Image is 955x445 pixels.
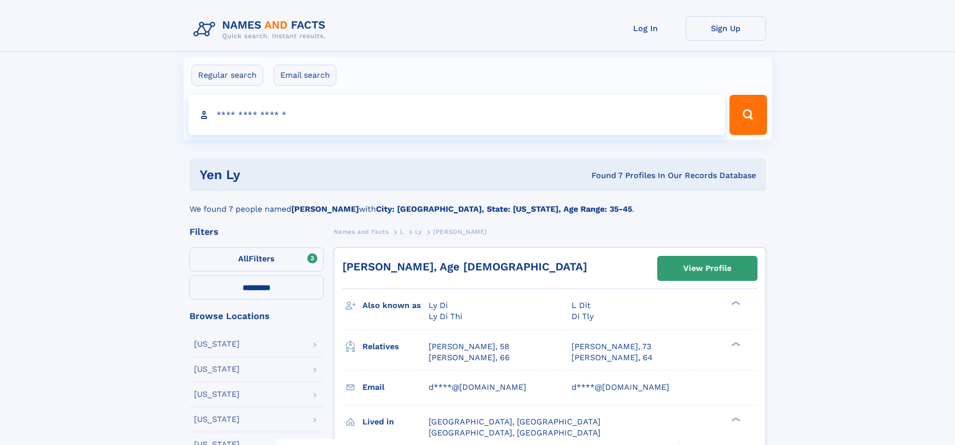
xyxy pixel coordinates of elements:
div: Browse Locations [189,312,324,321]
div: [US_STATE] [194,365,240,373]
span: [PERSON_NAME] [433,228,487,235]
a: Names and Facts [334,225,389,238]
span: Ly [415,228,422,235]
label: Filters [189,247,324,271]
h3: Lived in [362,413,429,430]
a: Sign Up [686,16,766,41]
span: All [238,254,249,263]
label: Email search [274,65,336,86]
button: Search Button [729,95,767,135]
b: City: [GEOGRAPHIC_DATA], State: [US_STATE], Age Range: 35-45 [376,204,632,214]
div: We found 7 people named with . [189,191,766,215]
div: View Profile [683,257,731,280]
span: [GEOGRAPHIC_DATA], [GEOGRAPHIC_DATA] [429,417,601,426]
div: ❯ [729,300,741,307]
h3: Also known as [362,297,429,314]
img: Logo Names and Facts [189,16,334,43]
div: Found 7 Profiles In Our Records Database [416,170,756,181]
h3: Relatives [362,338,429,355]
div: [US_STATE] [194,390,240,398]
div: [US_STATE] [194,340,240,348]
div: ❯ [729,341,741,347]
span: Ly Di Thi [429,312,462,321]
a: Ly [415,225,422,238]
span: L Dit [571,301,591,310]
a: L [400,225,404,238]
span: Di Tly [571,312,594,321]
b: [PERSON_NAME] [291,204,359,214]
span: Ly Di [429,301,448,310]
a: [PERSON_NAME], 73 [571,341,651,352]
a: [PERSON_NAME], 58 [429,341,509,352]
a: View Profile [658,256,757,280]
div: ❯ [729,416,741,422]
span: [GEOGRAPHIC_DATA], [GEOGRAPHIC_DATA] [429,428,601,437]
a: [PERSON_NAME], Age [DEMOGRAPHIC_DATA] [342,260,587,273]
label: Regular search [192,65,263,86]
span: L [400,228,404,235]
a: [PERSON_NAME], 66 [429,352,510,363]
h3: Email [362,379,429,396]
a: [PERSON_NAME], 64 [571,352,653,363]
a: Log In [606,16,686,41]
div: [US_STATE] [194,415,240,423]
input: search input [188,95,725,135]
div: Filters [189,227,324,236]
h1: yen ly [200,169,416,181]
